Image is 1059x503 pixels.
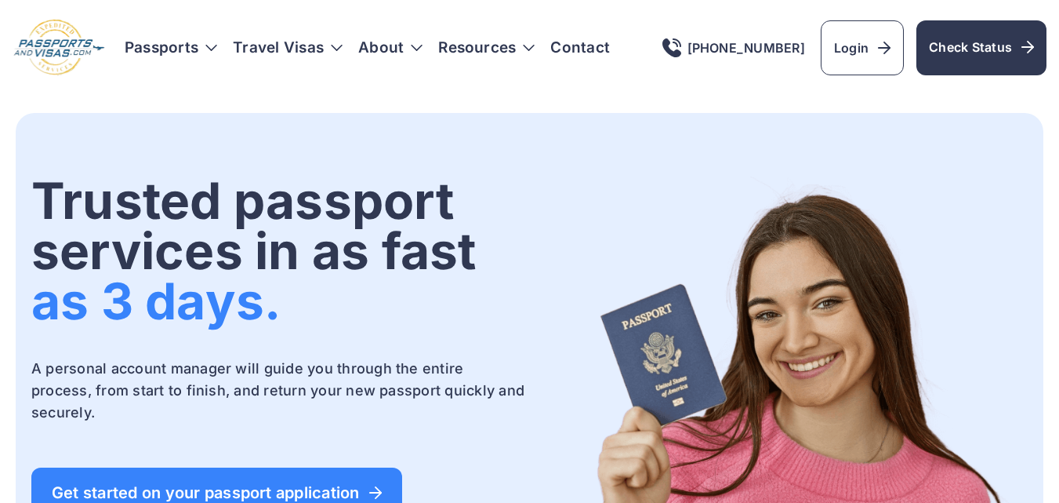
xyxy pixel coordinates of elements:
[438,40,535,56] h3: Resources
[834,38,890,57] span: Login
[13,19,106,77] img: Logo
[929,38,1034,56] span: Check Status
[52,485,382,501] span: Get started on your passport application
[916,20,1046,75] a: Check Status
[31,358,527,424] p: A personal account manager will guide you through the entire process, from start to finish, and r...
[358,40,404,56] a: About
[662,38,805,57] a: [PHONE_NUMBER]
[31,176,527,326] h1: Trusted passport services in as fast
[31,271,281,331] span: as 3 days.
[550,40,610,56] a: Contact
[821,20,904,75] a: Login
[125,40,217,56] h3: Passports
[233,40,343,56] h3: Travel Visas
